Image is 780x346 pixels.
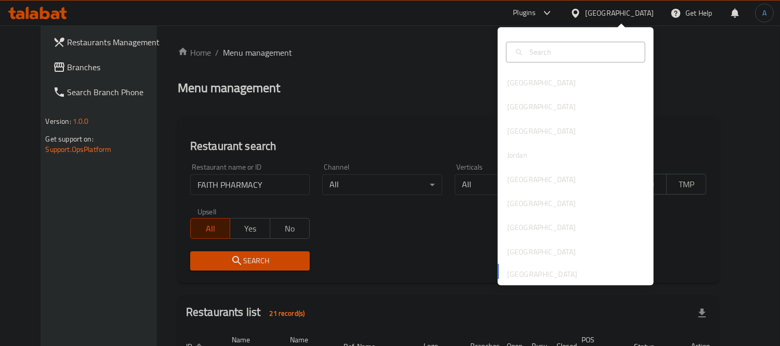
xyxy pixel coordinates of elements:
input: Search [525,46,639,58]
span: 21 record(s) [263,309,311,318]
span: Search Branch Phone [68,86,163,98]
div: Jordan [507,149,527,161]
button: All [190,218,230,239]
div: [GEOGRAPHIC_DATA] [507,246,576,258]
button: TMP [666,174,706,195]
a: Home [178,46,211,59]
div: All [455,174,574,195]
span: Menu management [223,46,292,59]
span: TMP [671,177,702,192]
input: Search for restaurant name or ID.. [190,174,310,195]
span: Search [199,254,301,267]
span: Version: [46,114,71,128]
a: Restaurants Management [45,30,171,55]
div: [GEOGRAPHIC_DATA] [507,101,576,113]
button: Search [190,251,310,271]
span: Get support on: [46,132,94,146]
div: [GEOGRAPHIC_DATA] [507,125,576,137]
li: / [215,46,219,59]
span: All [195,221,226,236]
a: Branches [45,55,171,80]
a: Search Branch Phone [45,80,171,105]
div: [GEOGRAPHIC_DATA] [507,222,576,234]
div: Total records count [263,305,311,322]
span: Branches [68,61,163,73]
span: A [762,7,766,19]
label: Upsell [197,208,217,215]
h2: Menu management [178,80,280,96]
div: [GEOGRAPHIC_DATA] [585,7,654,19]
a: Support.OpsPlatform [46,143,112,156]
div: All [322,174,442,195]
h2: Restaurants list [186,304,311,322]
div: [GEOGRAPHIC_DATA] [507,198,576,209]
span: No [274,221,306,236]
div: [GEOGRAPHIC_DATA] [507,174,576,185]
span: Yes [234,221,266,236]
div: Plugins [513,7,536,19]
div: [GEOGRAPHIC_DATA] [507,77,576,88]
span: Restaurants Management [68,36,163,48]
button: Yes [230,218,270,239]
nav: breadcrumb [178,46,719,59]
span: 1.0.0 [73,114,89,128]
button: No [270,218,310,239]
h2: Restaurant search [190,138,707,154]
div: Export file [690,301,715,326]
